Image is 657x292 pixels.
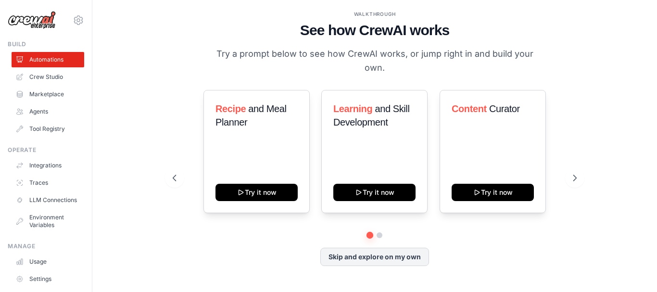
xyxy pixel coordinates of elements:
a: Usage [12,254,84,269]
a: Crew Studio [12,69,84,85]
div: Operate [8,146,84,154]
a: Marketplace [12,87,84,102]
a: Agents [12,104,84,119]
span: Content [452,103,487,114]
button: Try it now [452,184,534,201]
a: Environment Variables [12,210,84,233]
button: Skip and explore on my own [320,248,429,266]
span: Curator [489,103,520,114]
iframe: Chat Widget [609,246,657,292]
div: Build [8,40,84,48]
a: LLM Connections [12,192,84,208]
div: Manage [8,242,84,250]
button: Try it now [333,184,416,201]
a: Traces [12,175,84,190]
img: Logo [8,11,56,29]
h1: See how CrewAI works [173,22,577,39]
button: Try it now [215,184,298,201]
a: Automations [12,52,84,67]
span: and Meal Planner [215,103,286,127]
a: Settings [12,271,84,287]
a: Integrations [12,158,84,173]
a: Tool Registry [12,121,84,137]
div: WALKTHROUGH [173,11,577,18]
p: Try a prompt below to see how CrewAI works, or jump right in and build your own. [213,47,536,75]
span: Learning [333,103,372,114]
span: Recipe [215,103,246,114]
